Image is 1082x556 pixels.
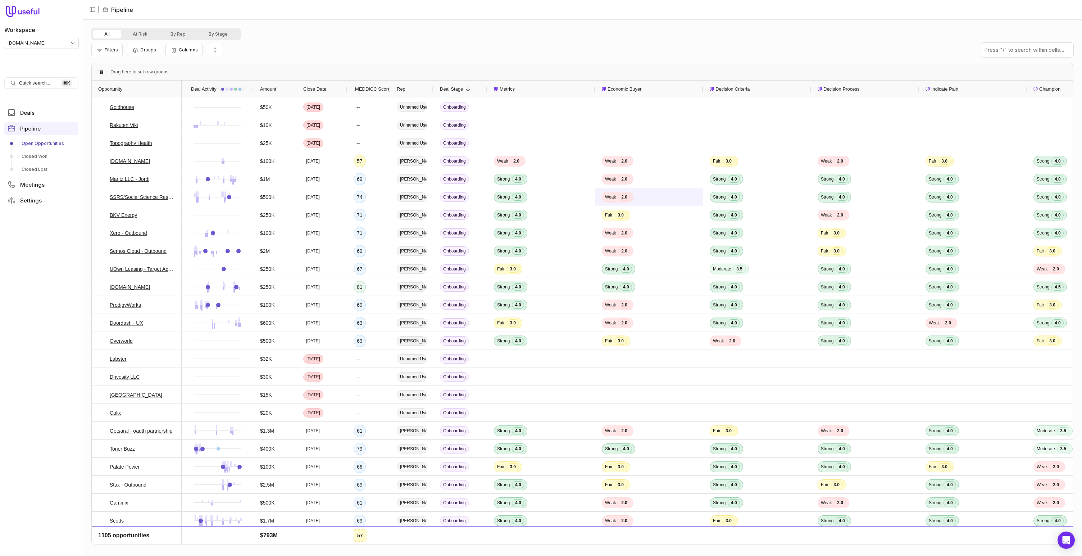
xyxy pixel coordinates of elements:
span: Champion [1039,85,1060,94]
time: [DATE] [306,392,320,398]
span: Strong [1037,194,1049,200]
span: Fair [1037,248,1044,254]
span: Strong [497,230,510,236]
span: 4.0 [728,301,740,309]
span: Settings [20,198,42,203]
a: Labster [110,355,127,363]
span: 4.0 [512,337,524,345]
div: Economic Buyer [602,81,697,98]
span: 4.0 [620,283,632,291]
span: Weak [821,158,832,164]
span: Deal Activity [191,85,217,94]
span: Strong [929,248,941,254]
span: Fair [497,266,505,272]
span: 4.0 [944,301,956,309]
a: Closed Won [4,151,78,162]
span: 4.0 [944,229,956,237]
time: [DATE] [306,248,320,254]
a: [DOMAIN_NAME] [110,283,150,291]
button: Group Pipeline [127,44,161,56]
span: $500K [260,193,274,201]
span: 4.0 [512,193,524,201]
a: Settings [4,194,78,207]
span: Onboarding [440,300,469,310]
time: [DATE] [306,122,320,128]
span: Unnamed User [397,372,427,382]
span: 3.0 [615,211,627,219]
div: -- [354,137,363,149]
span: 4.5 [1051,283,1064,291]
span: Strong [929,212,941,218]
span: 4.0 [1051,229,1064,237]
span: 4.0 [944,176,956,183]
span: Strong [713,284,726,290]
span: Onboarding [440,174,469,184]
span: Strong [821,320,833,326]
a: Tankfarm - affiliate [110,534,151,543]
span: [PERSON_NAME] [397,246,427,256]
div: Indicate Pain [926,81,1020,98]
span: Strong [821,266,833,272]
span: Weak [821,212,832,218]
span: Weak [605,176,616,182]
span: 3.0 [507,265,519,273]
span: Fair [497,320,505,326]
div: -- [354,371,363,383]
span: Strong [713,230,726,236]
div: -- [354,407,363,419]
span: 3.0 [1046,247,1059,255]
a: Palate Power [110,462,140,471]
span: 2.0 [510,158,522,165]
a: Gaminix [110,498,128,507]
span: 4.0 [728,211,740,219]
button: Collapse sidebar [87,4,98,15]
div: MEDDICC Score [354,81,384,98]
span: Strong [821,194,833,200]
span: 4.0 [1051,211,1064,219]
span: Groups [140,47,156,53]
a: Semos Cloud - Outbound [110,247,167,255]
span: MEDDICC Score [355,85,390,94]
span: $32K [260,355,272,363]
span: 4.0 [944,193,956,201]
span: $100K [260,301,274,309]
div: 71 [354,227,366,239]
span: Strong [497,284,510,290]
span: $50K [260,103,272,111]
time: [DATE] [306,104,320,110]
span: Strong [713,320,726,326]
span: Strong [497,194,510,200]
span: Strong [821,284,833,290]
span: 4.0 [512,301,524,309]
time: [DATE] [306,212,320,218]
span: Onboarding [440,408,469,418]
span: 4.0 [512,283,524,291]
span: Deals [20,110,35,115]
span: 3.0 [507,319,519,327]
span: 4.0 [944,247,956,255]
span: 3.0 [1046,337,1059,345]
span: Strong [713,194,726,200]
span: Weak [605,248,616,254]
span: Strong [821,176,833,182]
span: Onboarding [440,120,469,130]
span: 3.0 [723,158,735,165]
span: $20K [260,409,272,417]
span: 4.0 [728,193,740,201]
span: 4.0 [944,283,956,291]
span: Weak [929,320,940,326]
span: Strong [605,284,618,290]
span: Fair [821,248,828,254]
span: Unnamed User [397,120,427,130]
span: $2M [260,247,270,255]
span: Onboarding [440,228,469,238]
span: Strong [929,230,941,236]
div: -- [354,353,363,365]
span: Columns [179,47,198,53]
span: 4.0 [836,193,848,201]
span: Onboarding [440,192,469,202]
span: | [98,5,100,14]
div: -- [354,101,363,113]
time: [DATE] [306,176,320,182]
span: Strong [929,266,941,272]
